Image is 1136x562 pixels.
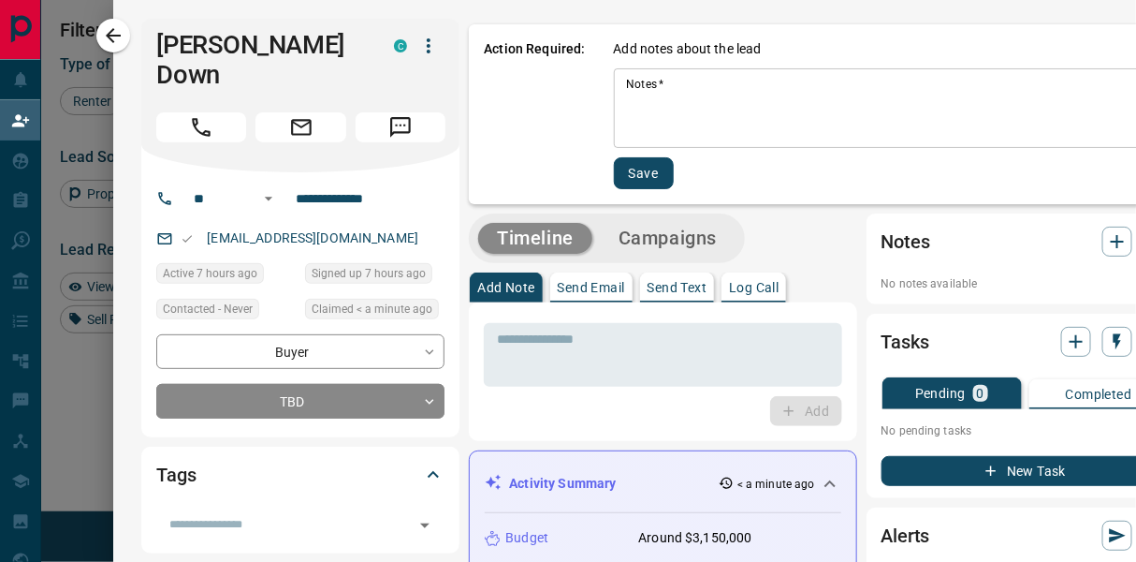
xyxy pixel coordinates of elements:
[881,521,930,551] h2: Alerts
[163,264,257,283] span: Active 7 hours ago
[305,299,444,325] div: Sat Sep 13 2025
[156,384,444,419] div: TBD
[614,39,762,59] p: Add notes about the lead
[181,232,194,245] svg: Email Valid
[356,112,445,142] span: Message
[648,281,707,294] p: Send Text
[915,387,966,400] p: Pending
[156,30,366,90] h1: [PERSON_NAME] Down
[881,227,930,257] h2: Notes
[156,460,196,490] h2: Tags
[305,263,444,289] div: Fri Sep 12 2025
[156,112,246,142] span: Call
[156,452,444,497] div: Tags
[207,230,418,245] a: [EMAIL_ADDRESS][DOMAIN_NAME]
[156,263,296,289] div: Fri Sep 12 2025
[509,474,616,494] p: Activity Summary
[163,300,253,318] span: Contacted - Never
[257,187,280,210] button: Open
[600,223,735,254] button: Campaigns
[412,512,438,539] button: Open
[881,327,929,357] h2: Tasks
[477,281,534,294] p: Add Note
[312,264,426,283] span: Signed up 7 hours ago
[505,528,548,548] p: Budget
[1066,388,1132,401] p: Completed
[558,281,625,294] p: Send Email
[977,387,984,400] p: 0
[737,476,815,493] p: < a minute ago
[485,466,840,501] div: Activity Summary< a minute ago
[729,281,779,294] p: Log Call
[484,39,585,189] p: Action Required:
[478,223,592,254] button: Timeline
[156,334,444,369] div: Buyer
[394,39,407,52] div: condos.ca
[614,157,674,189] button: Save
[638,528,751,548] p: Around $3,150,000
[312,300,432,318] span: Claimed < a minute ago
[255,112,345,142] span: Email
